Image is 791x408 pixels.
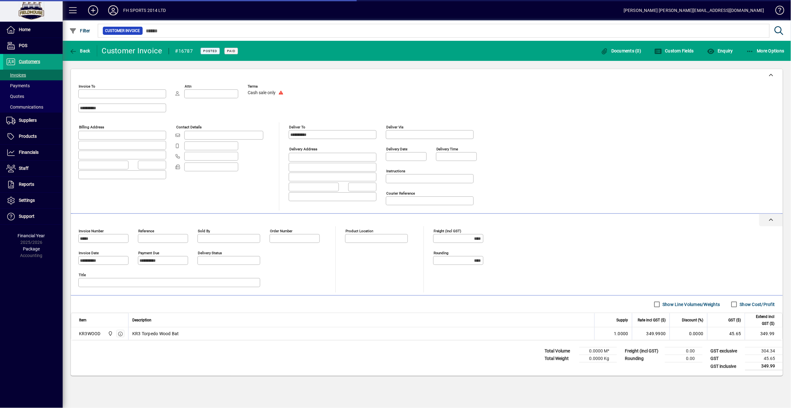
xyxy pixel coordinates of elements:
span: Rate incl GST ($) [638,317,666,324]
button: Back [68,45,92,56]
div: KR3WOOD [79,330,101,337]
mat-label: Attn [185,84,192,89]
button: Profile [103,5,123,16]
a: Invoices [3,70,63,80]
span: Products [19,134,37,139]
span: KR3 Torpedo Wood Bat [132,330,179,337]
a: Suppliers [3,113,63,128]
td: 0.0000 [670,327,707,340]
button: More Options [745,45,786,56]
td: Total Volume [542,347,579,355]
button: Documents (0) [599,45,643,56]
td: Rounding [622,355,665,362]
td: Total Weight [542,355,579,362]
app-page-header-button: Back [63,45,97,56]
span: Home [19,27,30,32]
span: Posted [203,49,217,53]
div: 349.9900 [636,330,666,337]
a: Knowledge Base [771,1,783,22]
mat-label: Invoice To [79,84,95,89]
span: Customer Invoice [105,28,140,34]
td: GST inclusive [708,362,745,370]
td: 349.99 [745,362,783,370]
span: GST ($) [729,317,741,324]
a: POS [3,38,63,54]
div: #16787 [175,46,193,56]
span: Payments [6,83,30,88]
mat-label: Product location [345,229,373,233]
td: 0.0000 Kg [579,355,617,362]
span: Package [23,246,40,251]
td: 45.65 [707,327,745,340]
span: Financials [19,150,39,155]
span: Item [79,317,87,324]
button: Enquiry [705,45,735,56]
div: [PERSON_NAME] [PERSON_NAME][EMAIL_ADDRESS][DOMAIN_NAME] [624,5,764,15]
span: Suppliers [19,118,37,123]
span: Reports [19,182,34,187]
div: Customer Invoice [102,46,162,56]
span: Communications [6,105,43,110]
mat-label: Courier Reference [386,191,415,196]
span: Enquiry [707,48,733,53]
button: Add [83,5,103,16]
span: Settings [19,198,35,203]
a: Communications [3,102,63,112]
mat-label: Rounding [434,251,449,255]
td: 304.34 [745,347,783,355]
span: Cash sale only [248,90,276,95]
mat-label: Payment due [138,251,159,255]
a: Settings [3,193,63,208]
span: Terms [248,84,285,89]
span: Staff [19,166,29,171]
mat-label: Delivery status [198,251,222,255]
td: 45.65 [745,355,783,362]
span: Discount (%) [682,317,704,324]
span: Back [69,48,90,53]
mat-label: Invoice date [79,251,99,255]
td: GST [708,355,745,362]
mat-label: Delivery date [386,147,408,151]
span: Customers [19,59,40,64]
span: Documents (0) [601,48,641,53]
span: Support [19,214,34,219]
td: GST exclusive [708,347,745,355]
button: Filter [68,25,92,36]
a: Home [3,22,63,38]
label: Show Line Volumes/Weights [662,301,720,308]
mat-label: Deliver via [386,125,403,129]
div: FH SPORTS 2014 LTD [123,5,166,15]
td: 349.99 [745,327,783,340]
mat-label: Delivery time [436,147,458,151]
td: 0.00 [665,347,703,355]
a: Reports [3,177,63,192]
a: Payments [3,80,63,91]
td: 0.00 [665,355,703,362]
span: Invoices [6,72,26,78]
mat-label: Order number [270,229,293,233]
td: 0.0000 M³ [579,347,617,355]
a: Staff [3,161,63,176]
mat-label: Title [79,273,86,277]
a: Quotes [3,91,63,102]
span: Supply [617,317,628,324]
a: Products [3,129,63,144]
mat-label: Sold by [198,229,210,233]
mat-label: Deliver To [289,125,305,129]
a: Financials [3,145,63,160]
span: 1.0000 [614,330,629,337]
span: Description [132,317,151,324]
span: Custom Fields [655,48,694,53]
span: Filter [69,28,90,33]
span: More Options [746,48,785,53]
span: POS [19,43,27,48]
mat-label: Reference [138,229,154,233]
span: Quotes [6,94,24,99]
a: Support [3,209,63,224]
span: Financial Year [18,233,45,238]
td: Freight (incl GST) [622,347,665,355]
mat-label: Invoice number [79,229,104,233]
mat-label: Freight (incl GST) [434,229,461,233]
button: Custom Fields [653,45,696,56]
span: Paid [227,49,235,53]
